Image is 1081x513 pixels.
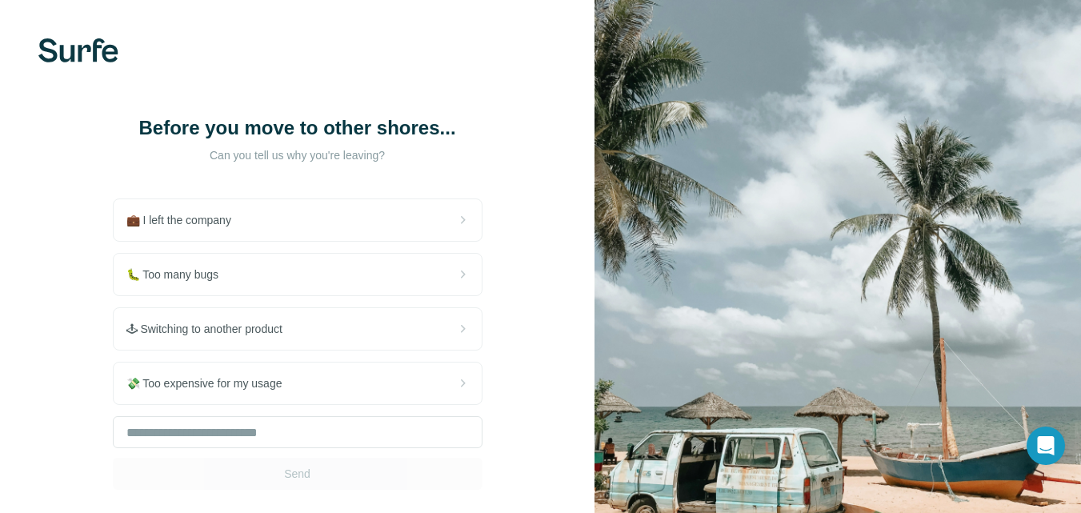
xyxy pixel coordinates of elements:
span: 💸 Too expensive for my usage [126,375,295,391]
h1: Before you move to other shores... [138,115,458,141]
img: Surfe's logo [38,38,118,62]
div: Open Intercom Messenger [1027,427,1065,465]
span: 🐛 Too many bugs [126,267,232,283]
p: Can you tell us why you're leaving? [138,147,458,163]
span: 🕹 Switching to another product [126,321,295,337]
span: 💼 I left the company [126,212,244,228]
